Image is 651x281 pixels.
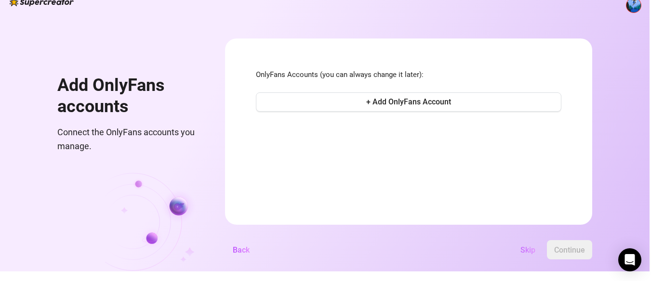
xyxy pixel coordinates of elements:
[547,240,592,259] button: Continue
[366,97,451,106] span: + Add OnlyFans Account
[233,245,250,255] span: Back
[520,245,535,255] span: Skip
[513,240,543,259] button: Skip
[256,69,561,81] span: OnlyFans Accounts (you can always change it later):
[225,240,257,259] button: Back
[256,92,561,112] button: + Add OnlyFans Account
[57,75,202,117] h1: Add OnlyFans accounts
[618,248,641,271] div: Open Intercom Messenger
[57,126,202,153] span: Connect the OnlyFans accounts you manage.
